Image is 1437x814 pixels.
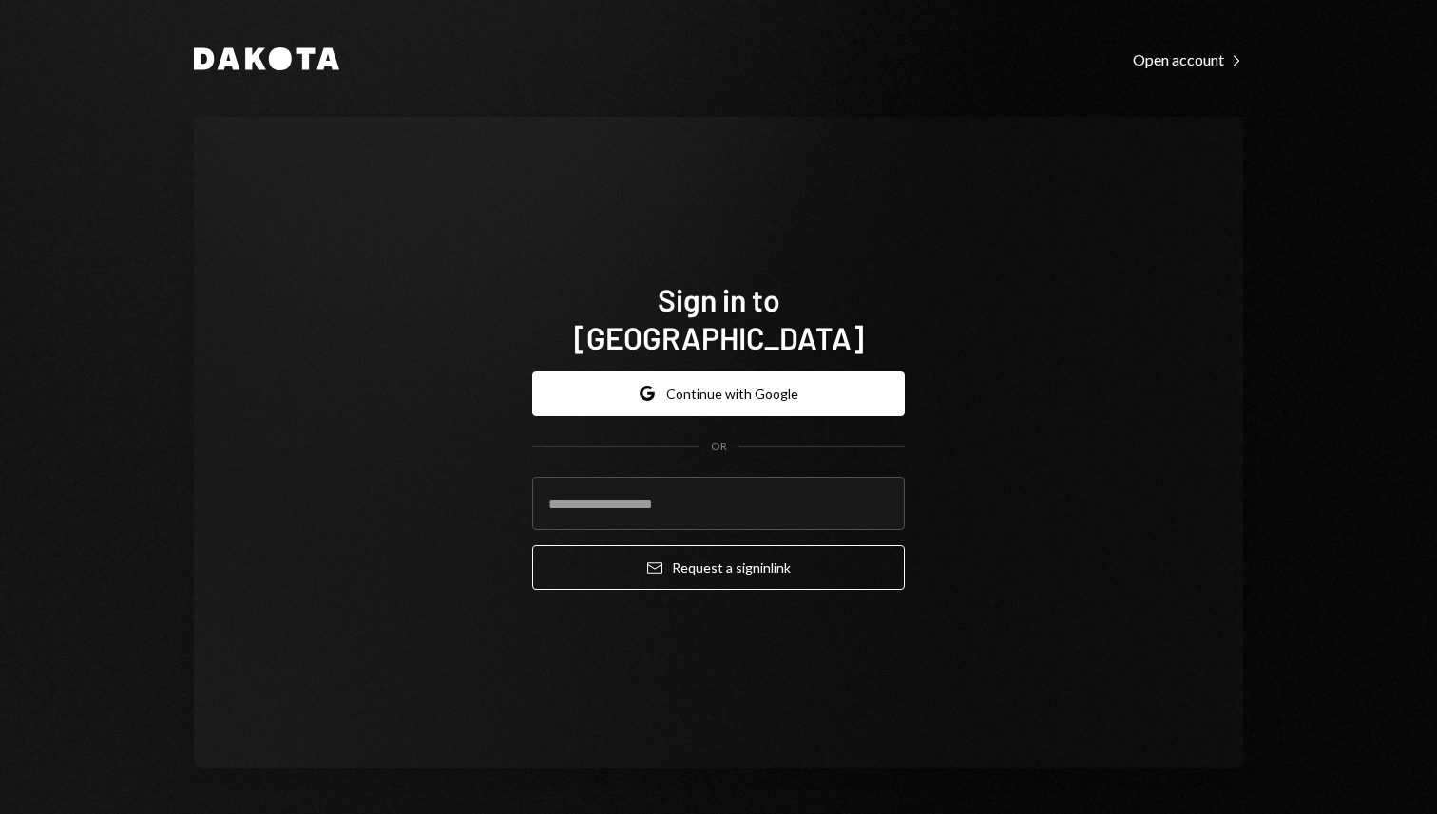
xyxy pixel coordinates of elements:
div: OR [711,439,727,455]
h1: Sign in to [GEOGRAPHIC_DATA] [532,280,905,356]
button: Request a signinlink [532,545,905,590]
a: Open account [1133,48,1243,69]
button: Continue with Google [532,371,905,416]
div: Open account [1133,50,1243,69]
